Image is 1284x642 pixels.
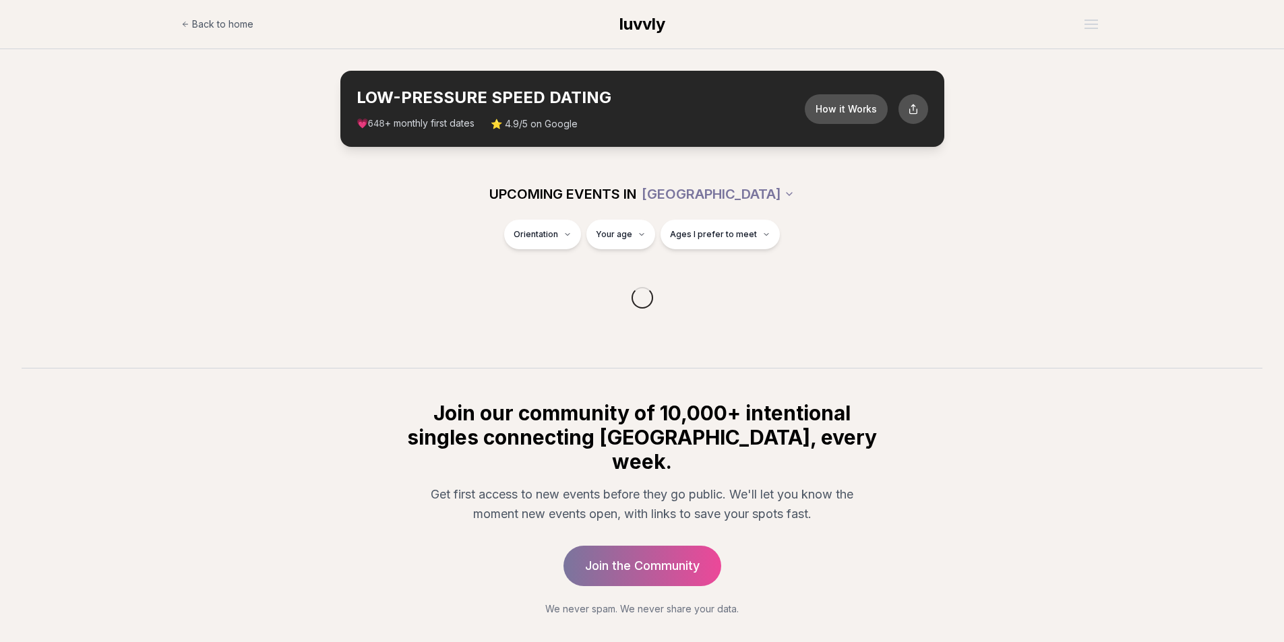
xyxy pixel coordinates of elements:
span: 648 [368,119,385,129]
p: Get first access to new events before they go public. We'll let you know the moment new events op... [416,484,869,524]
h2: Join our community of 10,000+ intentional singles connecting [GEOGRAPHIC_DATA], every week. [405,401,880,474]
span: UPCOMING EVENTS IN [489,185,636,203]
span: Orientation [514,229,558,240]
a: Join the Community [563,546,721,586]
span: 💗 + monthly first dates [357,117,475,131]
p: We never spam. We never share your data. [405,602,880,616]
span: ⭐ 4.9/5 on Google [491,117,578,131]
button: Orientation [504,220,581,249]
button: Ages I prefer to meet [661,220,780,249]
span: Ages I prefer to meet [670,229,757,240]
button: [GEOGRAPHIC_DATA] [642,179,795,209]
span: Back to home [192,18,253,31]
button: Your age [586,220,655,249]
a: Back to home [181,11,253,38]
button: How it Works [805,94,888,124]
span: luvvly [619,14,665,34]
button: Open menu [1079,14,1103,34]
h2: LOW-PRESSURE SPEED DATING [357,87,805,108]
span: Your age [596,229,632,240]
a: luvvly [619,13,665,35]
